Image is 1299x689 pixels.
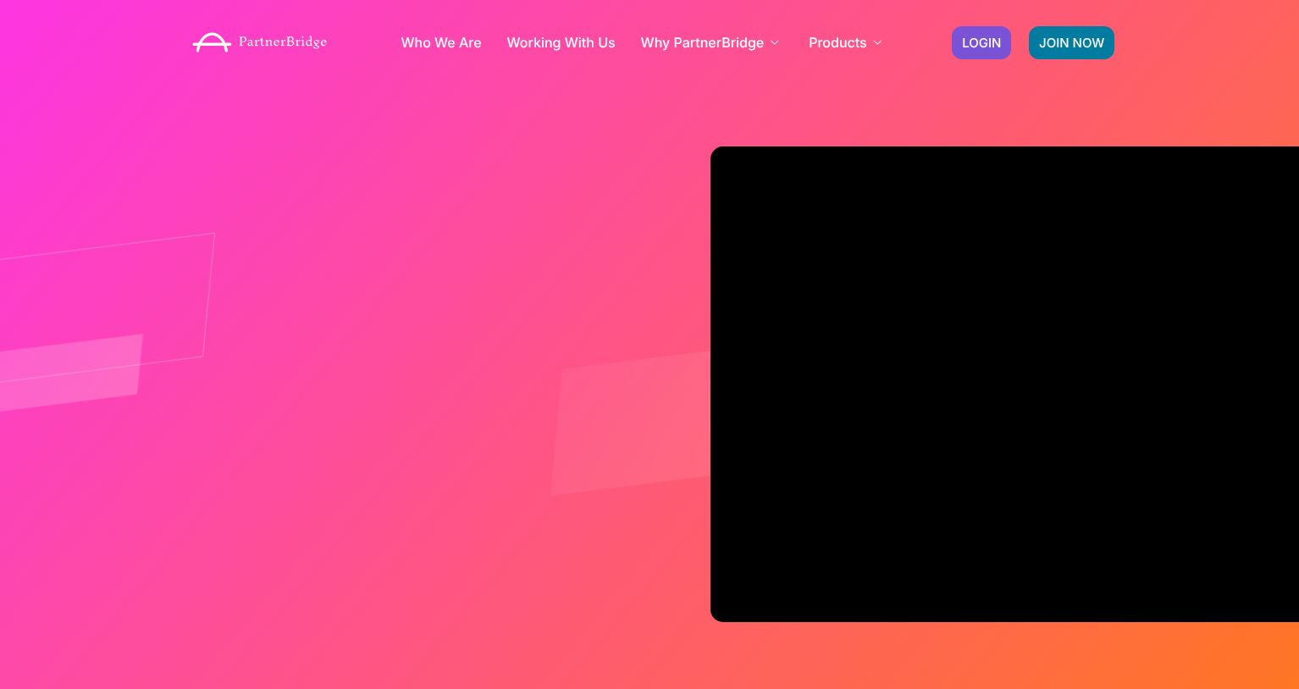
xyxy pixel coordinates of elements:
[401,36,481,49] a: Who We Are
[507,36,616,49] a: Working With Us
[809,36,886,49] a: Products
[1029,26,1114,59] a: JOIN NOW
[952,26,1011,59] a: LOGIN
[1039,36,1104,49] span: JOIN NOW
[641,36,784,49] a: Why PartnerBridge
[962,36,1001,49] span: LOGIN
